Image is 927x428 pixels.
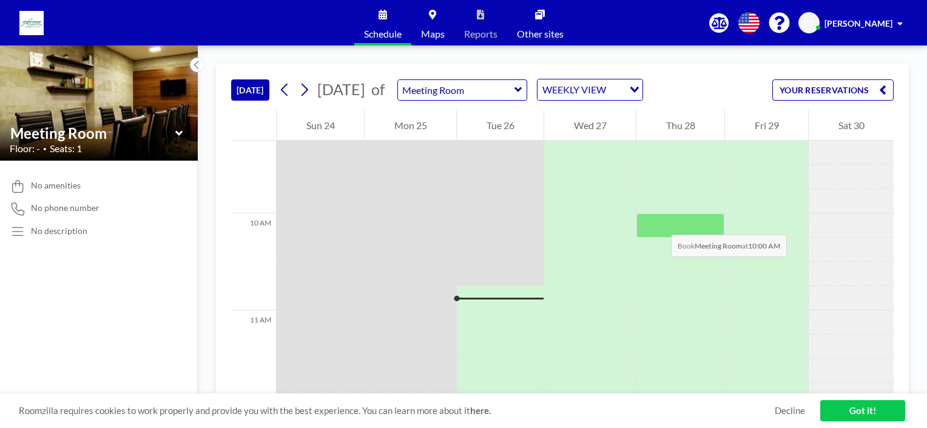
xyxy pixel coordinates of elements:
span: Seats: 1 [50,142,82,155]
b: Meeting Room [695,241,742,250]
a: here. [470,405,491,416]
span: WEEKLY VIEW [540,82,608,98]
button: [DATE] [231,79,269,101]
span: • [43,145,47,153]
div: Mon 25 [365,110,456,141]
div: Sun 24 [277,110,364,141]
div: Thu 28 [636,110,724,141]
span: [DATE] [317,80,365,98]
span: Book at [671,235,787,257]
input: Meeting Room [10,124,175,142]
div: Search for option [538,79,642,100]
span: No amenities [31,180,81,191]
span: of [371,80,385,99]
span: No phone number [31,202,99,213]
a: Got it! [820,400,905,421]
span: Roomzilla requires cookies to work properly and provide you with the best experience. You can lea... [19,405,775,416]
div: 10 AM [231,213,276,310]
div: 11 AM [231,310,276,407]
span: Floor: - [10,142,40,155]
b: 10:00 AM [748,241,780,250]
a: Decline [775,405,805,416]
div: Sat 30 [809,110,894,141]
span: Schedule [364,29,402,39]
div: 9 AM [231,116,276,213]
div: Wed 27 [544,110,636,141]
span: BT [804,18,814,28]
span: Reports [464,29,497,39]
div: No description [31,226,87,236]
input: Meeting Room [398,80,514,100]
div: Tue 26 [457,110,544,141]
img: organization-logo [19,11,44,35]
span: Other sites [517,29,564,39]
span: [PERSON_NAME] [824,18,892,28]
button: YOUR RESERVATIONS [772,79,894,101]
div: Fri 29 [725,110,808,141]
input: Search for option [610,82,622,98]
span: Maps [421,29,445,39]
